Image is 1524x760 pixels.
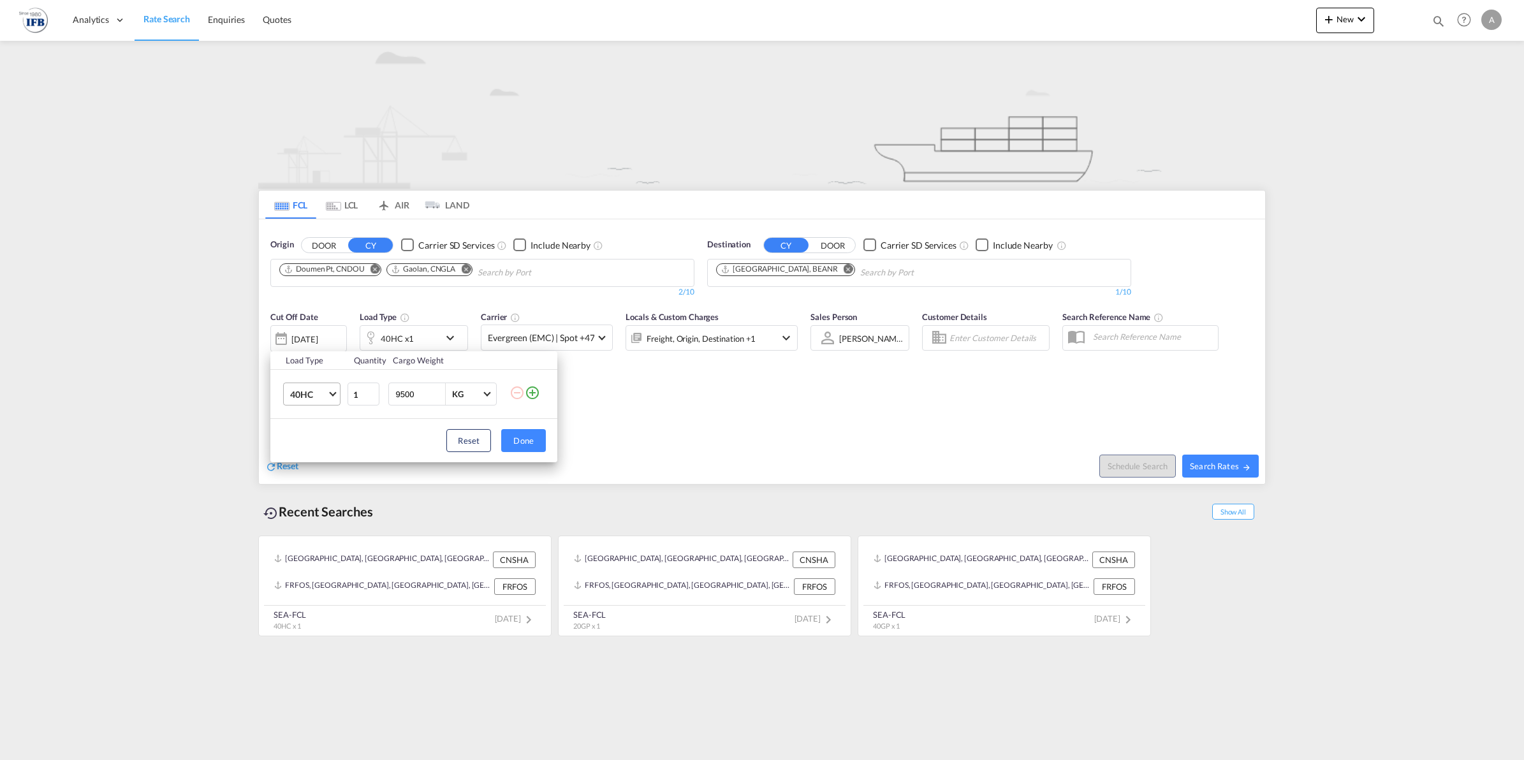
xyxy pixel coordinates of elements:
div: Cargo Weight [393,354,501,366]
th: Load Type [270,351,346,370]
span: 40HC [290,388,327,401]
md-icon: icon-plus-circle-outline [525,385,540,400]
input: Qty [348,383,379,406]
input: Enter Weight [394,383,445,405]
md-icon: icon-minus-circle-outline [509,385,525,400]
button: Done [501,429,546,452]
div: KG [452,389,464,399]
button: Reset [446,429,491,452]
th: Quantity [346,351,386,370]
md-select: Choose: 40HC [283,383,341,406]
